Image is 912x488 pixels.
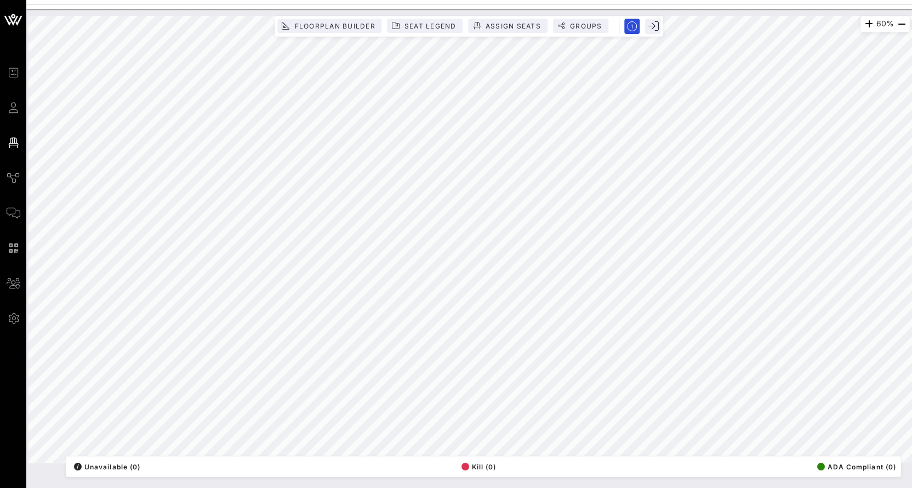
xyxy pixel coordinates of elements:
button: Floorplan Builder [277,19,381,33]
button: Kill (0) [458,459,497,474]
span: Seat Legend [404,22,457,30]
span: Unavailable (0) [74,463,140,471]
span: Assign Seats [485,22,541,30]
span: Kill (0) [461,463,497,471]
span: Groups [569,22,602,30]
button: ADA Compliant (0) [814,459,896,474]
span: ADA Compliant (0) [817,463,896,471]
button: Groups [553,19,609,33]
div: / [74,463,82,470]
button: Seat Legend [387,19,463,33]
span: Floorplan Builder [294,22,375,30]
div: 60% [860,16,910,32]
button: /Unavailable (0) [71,459,140,474]
button: Assign Seats [469,19,548,33]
